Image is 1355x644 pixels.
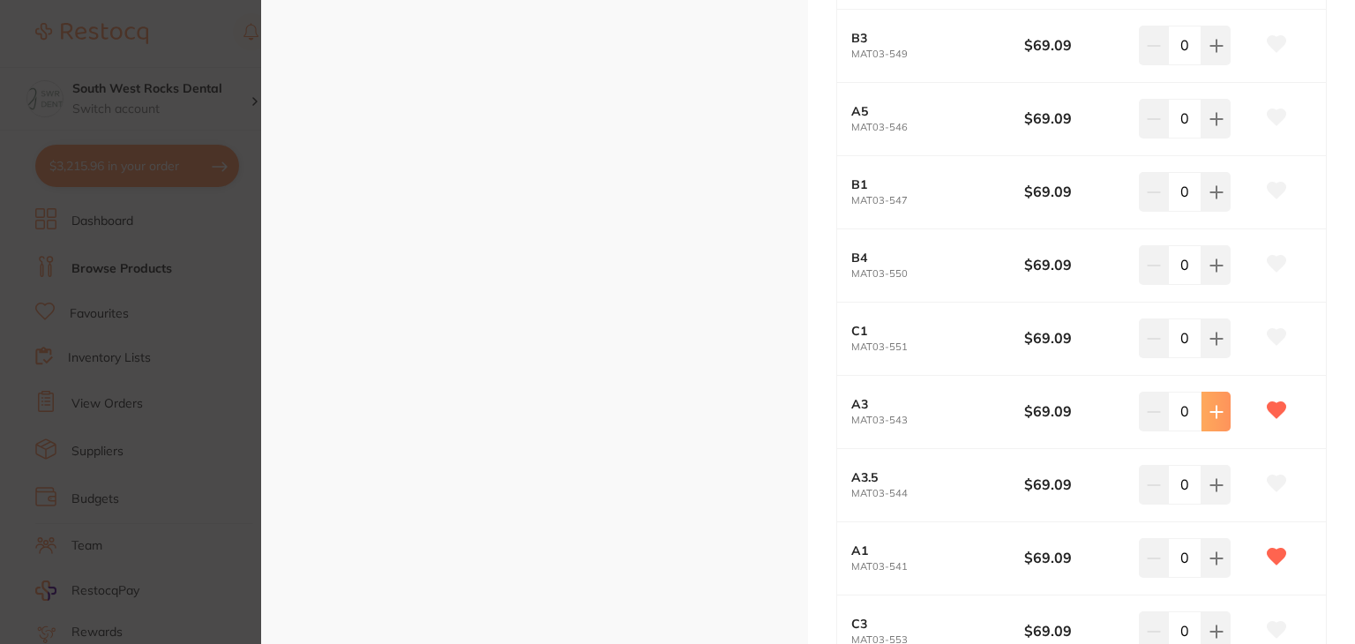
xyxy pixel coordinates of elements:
b: $69.09 [1024,35,1127,55]
small: MAT03-551 [851,341,1024,353]
b: $69.09 [1024,401,1127,421]
b: A3 [851,397,1007,411]
b: B3 [851,31,1007,45]
b: A3.5 [851,470,1007,484]
b: $69.09 [1024,621,1127,640]
b: C3 [851,617,1007,631]
b: $69.09 [1024,182,1127,201]
b: $69.09 [1024,475,1127,494]
b: $69.09 [1024,109,1127,128]
b: B1 [851,177,1007,191]
small: MAT03-541 [851,561,1024,573]
b: A1 [851,543,1007,558]
small: MAT03-550 [851,268,1024,280]
small: MAT03-546 [851,122,1024,133]
b: B4 [851,251,1007,265]
small: MAT03-547 [851,195,1024,206]
b: A5 [851,104,1007,118]
b: C1 [851,324,1007,338]
b: $69.09 [1024,328,1127,348]
b: $69.09 [1024,548,1127,567]
small: MAT03-543 [851,415,1024,426]
b: $69.09 [1024,255,1127,274]
small: MAT03-549 [851,49,1024,60]
small: MAT03-544 [851,488,1024,499]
